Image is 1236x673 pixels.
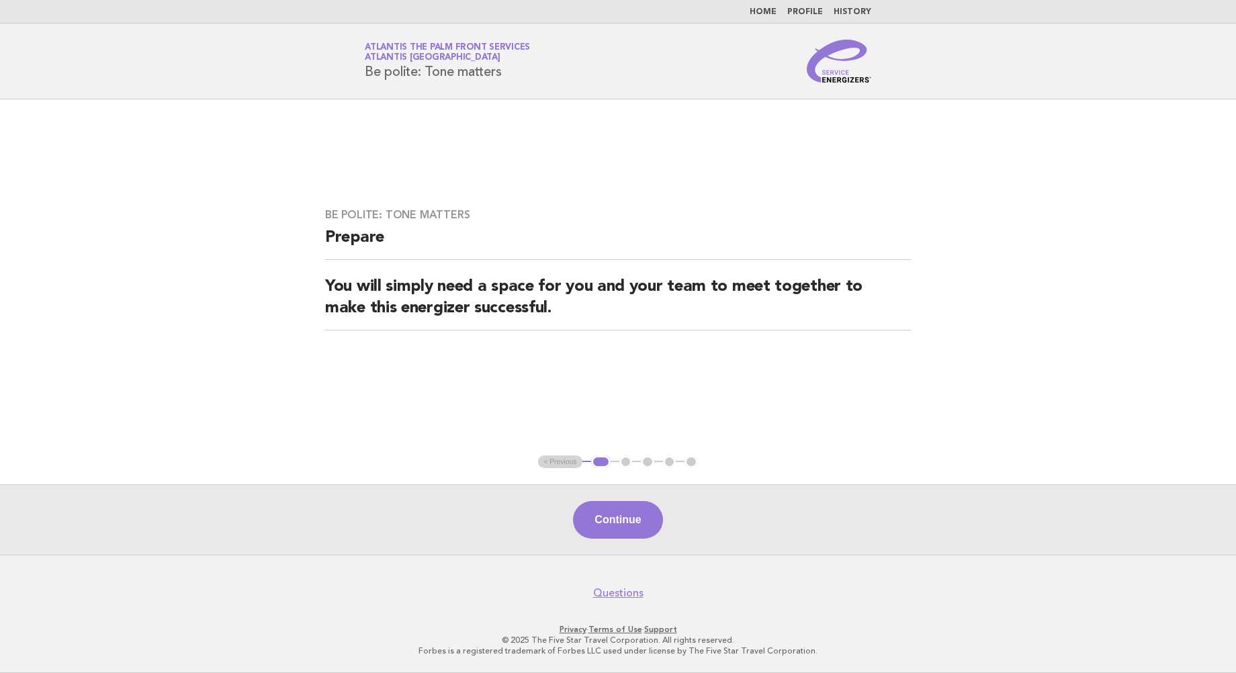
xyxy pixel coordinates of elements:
[207,635,1029,645] p: © 2025 The Five Star Travel Corporation. All rights reserved.
[325,208,911,222] h3: Be polite: Tone matters
[207,645,1029,656] p: Forbes is a registered trademark of Forbes LLC used under license by The Five Star Travel Corpora...
[593,586,644,600] a: Questions
[207,624,1029,635] p: · ·
[591,455,611,469] button: 1
[807,40,871,83] img: Service Energizers
[644,625,677,634] a: Support
[588,625,642,634] a: Terms of Use
[325,276,911,330] h2: You will simply need a space for you and your team to meet together to make this energizer succes...
[834,8,871,16] a: History
[365,43,530,62] a: Atlantis The Palm Front ServicesAtlantis [GEOGRAPHIC_DATA]
[750,8,777,16] a: Home
[787,8,823,16] a: Profile
[560,625,586,634] a: Privacy
[573,501,662,539] button: Continue
[365,54,500,62] span: Atlantis [GEOGRAPHIC_DATA]
[365,44,530,79] h1: Be polite: Tone matters
[325,227,911,260] h2: Prepare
